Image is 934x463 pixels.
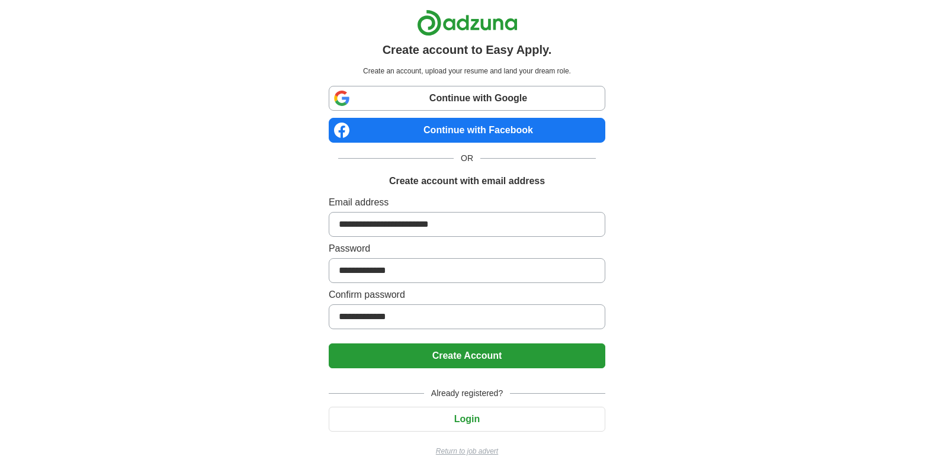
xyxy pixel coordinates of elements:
a: Continue with Google [329,86,605,111]
label: Confirm password [329,288,605,302]
h1: Create account to Easy Apply. [383,41,552,59]
img: Adzuna logo [417,9,518,36]
p: Create an account, upload your resume and land your dream role. [331,66,603,76]
a: Return to job advert [329,446,605,456]
h1: Create account with email address [389,174,545,188]
label: Password [329,242,605,256]
span: Already registered? [424,387,510,400]
a: Continue with Facebook [329,118,605,143]
a: Login [329,414,605,424]
button: Login [329,407,605,432]
button: Create Account [329,343,605,368]
span: OR [454,152,480,165]
label: Email address [329,195,605,210]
